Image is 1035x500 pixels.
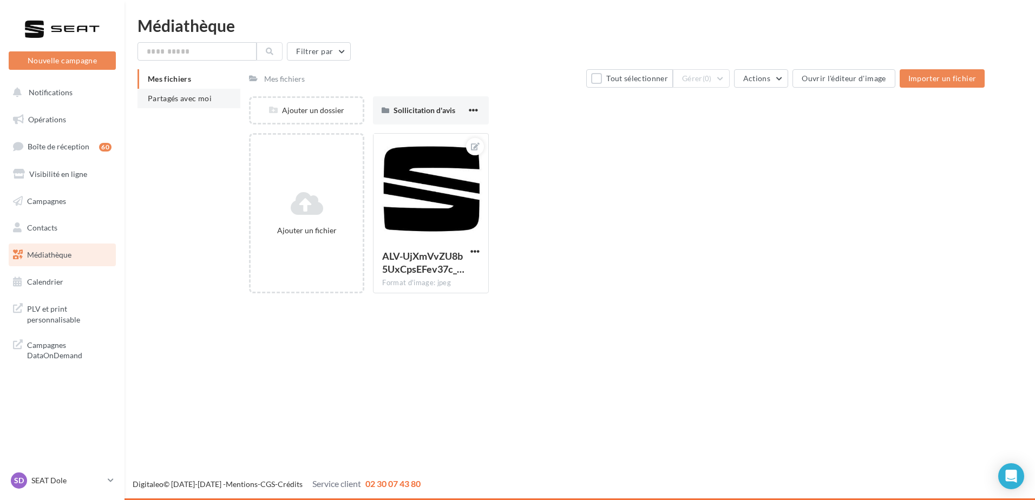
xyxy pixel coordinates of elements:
[287,42,351,61] button: Filtrer par
[743,74,770,83] span: Actions
[6,108,118,131] a: Opérations
[382,250,464,275] span: ALV-UjXmVvZU8b5UxCpsEFev37c_2YgNE3SF9GomgQoka-AlK4fI7qPz
[137,17,1022,34] div: Médiathèque
[260,479,275,489] a: CGS
[278,479,303,489] a: Crédits
[908,74,977,83] span: Importer un fichier
[27,196,66,205] span: Campagnes
[28,115,66,124] span: Opérations
[27,338,112,361] span: Campagnes DataOnDemand
[734,69,788,88] button: Actions
[251,105,363,116] div: Ajouter un dossier
[27,301,112,325] span: PLV et print personnalisable
[9,51,116,70] button: Nouvelle campagne
[133,479,163,489] a: Digitaleo
[312,478,361,489] span: Service client
[264,74,305,84] div: Mes fichiers
[133,479,421,489] span: © [DATE]-[DATE] - - -
[31,475,103,486] p: SEAT Dole
[255,225,358,236] div: Ajouter un fichier
[6,333,118,365] a: Campagnes DataOnDemand
[900,69,985,88] button: Importer un fichier
[27,277,63,286] span: Calendrier
[27,223,57,232] span: Contacts
[6,271,118,293] a: Calendrier
[29,169,87,179] span: Visibilité en ligne
[673,69,730,88] button: Gérer(0)
[29,88,73,97] span: Notifications
[148,74,191,83] span: Mes fichiers
[28,142,89,151] span: Boîte de réception
[27,250,71,259] span: Médiathèque
[99,143,112,152] div: 60
[6,81,114,104] button: Notifications
[792,69,895,88] button: Ouvrir l'éditeur d'image
[586,69,673,88] button: Tout sélectionner
[226,479,258,489] a: Mentions
[6,216,118,239] a: Contacts
[6,135,118,158] a: Boîte de réception60
[6,163,118,186] a: Visibilité en ligne
[703,74,712,83] span: (0)
[6,190,118,213] a: Campagnes
[394,106,455,115] span: Sollicitation d'avis
[382,278,479,288] div: Format d'image: jpeg
[148,94,212,103] span: Partagés avec moi
[14,475,24,486] span: SD
[6,244,118,266] a: Médiathèque
[998,463,1024,489] div: Open Intercom Messenger
[365,478,421,489] span: 02 30 07 43 80
[9,470,116,491] a: SD SEAT Dole
[6,297,118,329] a: PLV et print personnalisable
